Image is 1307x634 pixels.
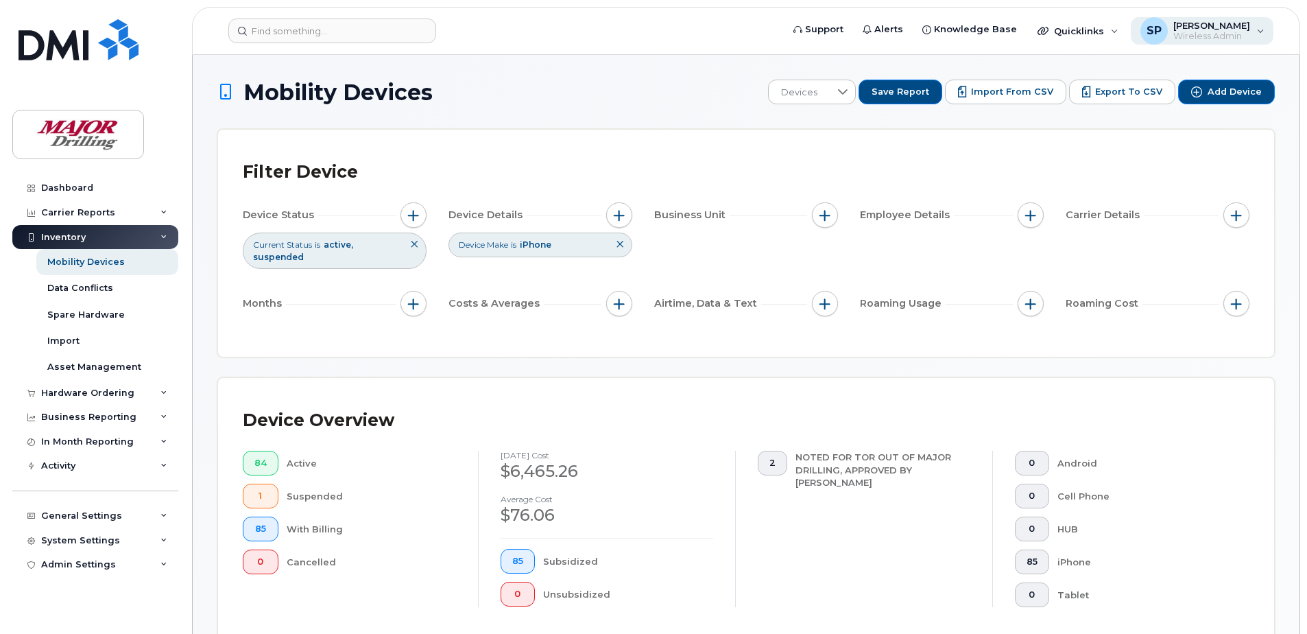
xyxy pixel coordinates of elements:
[1057,550,1228,574] div: iPhone
[254,458,267,469] span: 84
[1015,583,1049,607] button: 0
[501,582,535,607] button: 0
[1027,589,1038,600] span: 0
[1027,458,1038,469] span: 0
[1027,491,1038,502] span: 0
[243,296,286,311] span: Months
[1057,517,1228,541] div: HUB
[253,252,304,262] span: suspended
[1057,451,1228,475] div: Android
[769,80,830,105] span: Devices
[945,80,1066,104] button: Import from CSV
[1015,517,1049,541] button: 0
[243,451,278,475] button: 84
[654,208,730,222] span: Business Unit
[243,208,318,222] span: Device Status
[1027,556,1038,567] span: 85
[512,556,523,567] span: 85
[512,589,523,600] span: 0
[1027,524,1038,535] span: 0
[1057,484,1228,508] div: Cell Phone
[654,296,761,311] span: Airtime, Data & Text
[758,451,787,475] button: 2
[860,296,946,311] span: Roaming Usage
[769,458,776,469] span: 2
[543,549,714,574] div: Subsidized
[324,239,353,250] span: active
[254,524,267,535] span: 85
[501,504,713,527] div: $76.06
[520,239,551,250] span: iPhone
[501,460,713,483] div: $6,465.26
[1057,583,1228,607] div: Tablet
[1069,80,1175,104] button: Export to CSV
[1015,451,1049,475] button: 0
[872,86,929,98] span: Save Report
[795,451,971,489] div: NOTED FOR TOR OUT OF MAJOR DRILLING, APPROVED BY [PERSON_NAME]
[1015,484,1049,508] button: 0
[1015,550,1049,574] button: 85
[1066,208,1144,222] span: Carrier Details
[243,550,278,574] button: 0
[1178,80,1275,104] button: Add Device
[254,556,267,567] span: 0
[859,80,942,104] button: Save Report
[243,403,394,438] div: Device Overview
[1208,86,1262,98] span: Add Device
[253,239,312,250] span: Current Status
[243,154,358,190] div: Filter Device
[543,582,714,607] div: Unsubsidized
[501,451,713,460] h4: [DATE] cost
[501,495,713,504] h4: Average cost
[243,80,433,104] span: Mobility Devices
[1095,86,1162,98] span: Export to CSV
[971,86,1053,98] span: Import from CSV
[254,491,267,502] span: 1
[860,208,954,222] span: Employee Details
[287,451,457,475] div: Active
[287,484,457,508] div: Suspended
[501,549,535,574] button: 85
[448,208,527,222] span: Device Details
[243,517,278,541] button: 85
[459,239,508,250] span: Device Make
[243,484,278,508] button: 1
[315,239,320,250] span: is
[287,550,457,574] div: Cancelled
[511,239,516,250] span: is
[287,517,457,541] div: With Billing
[1066,296,1142,311] span: Roaming Cost
[448,296,544,311] span: Costs & Averages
